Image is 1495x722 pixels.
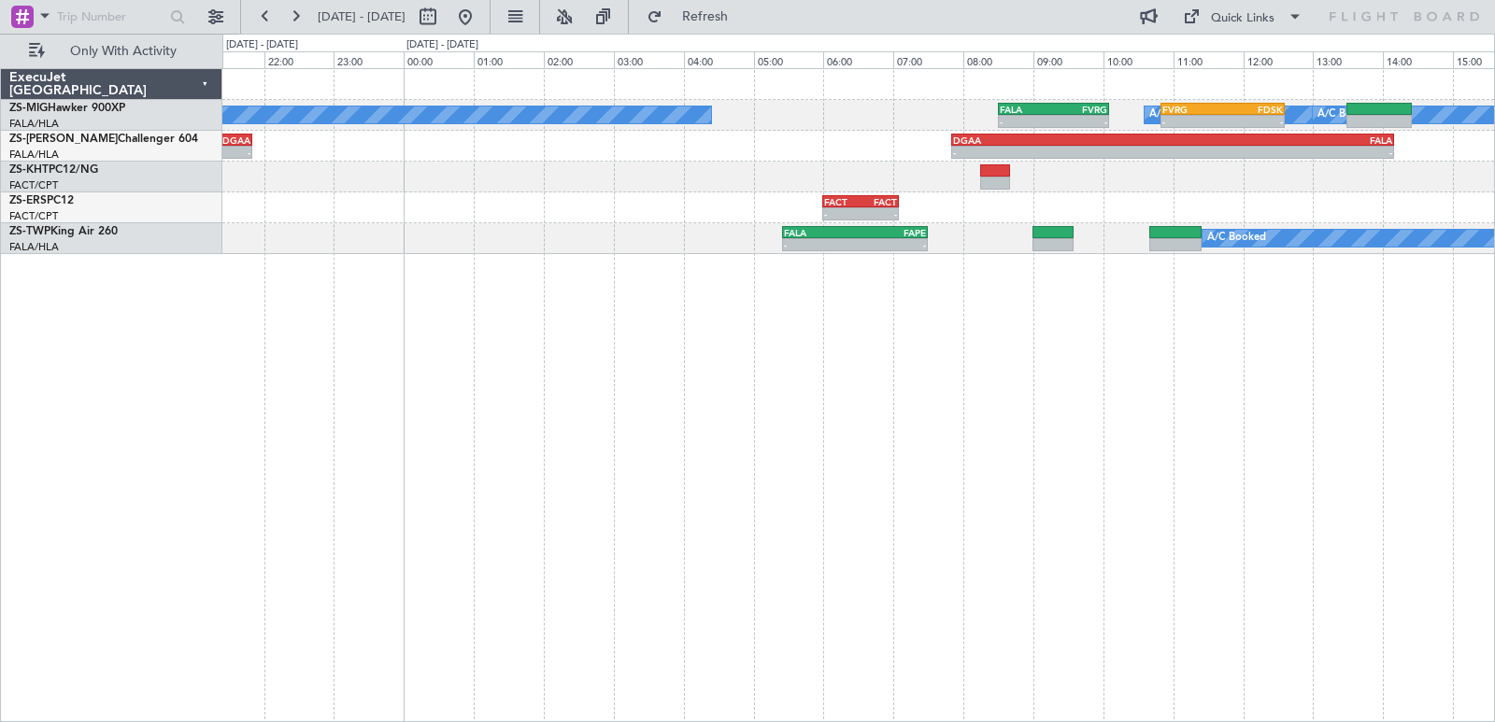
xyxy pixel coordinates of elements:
[638,2,750,32] button: Refresh
[1174,2,1312,32] button: Quick Links
[334,51,404,68] div: 23:00
[1053,116,1107,127] div: -
[9,134,198,145] a: ZS-[PERSON_NAME]Challenger 604
[21,36,203,66] button: Only With Activity
[1149,101,1208,129] div: A/C Booked
[754,51,824,68] div: 05:00
[1317,101,1376,129] div: A/C Booked
[1103,51,1174,68] div: 10:00
[226,37,298,53] div: [DATE] - [DATE]
[9,164,98,176] a: ZS-KHTPC12/NG
[57,3,164,31] input: Trip Number
[614,51,684,68] div: 03:00
[9,134,118,145] span: ZS-[PERSON_NAME]
[1313,51,1383,68] div: 13:00
[194,51,264,68] div: 21:00
[824,196,861,207] div: FACT
[318,8,406,25] span: [DATE] - [DATE]
[9,148,59,162] a: FALA/HLA
[953,147,1173,158] div: -
[684,51,754,68] div: 04:00
[1033,51,1103,68] div: 09:00
[9,195,74,206] a: ZS-ERSPC12
[1174,51,1244,68] div: 11:00
[181,134,249,146] div: DGAA
[861,196,897,207] div: FACT
[1207,224,1266,252] div: A/C Booked
[1000,104,1054,115] div: FALA
[823,51,893,68] div: 06:00
[9,195,47,206] span: ZS-ERS
[855,239,926,250] div: -
[9,240,59,254] a: FALA/HLA
[1173,147,1392,158] div: -
[1223,104,1283,115] div: FDSK
[544,51,614,68] div: 02:00
[9,226,118,237] a: ZS-TWPKing Air 260
[861,208,897,219] div: -
[1000,116,1054,127] div: -
[9,117,59,131] a: FALA/HLA
[406,37,478,53] div: [DATE] - [DATE]
[784,227,855,238] div: FALA
[855,227,926,238] div: FAPE
[953,134,1173,146] div: DGAA
[264,51,335,68] div: 22:00
[784,239,855,250] div: -
[666,10,745,23] span: Refresh
[9,164,49,176] span: ZS-KHT
[1244,51,1314,68] div: 12:00
[1223,116,1283,127] div: -
[893,51,963,68] div: 07:00
[474,51,544,68] div: 01:00
[9,209,58,223] a: FACT/CPT
[1173,134,1392,146] div: FALA
[824,208,861,219] div: -
[963,51,1033,68] div: 08:00
[1162,104,1222,115] div: FVRG
[404,51,474,68] div: 00:00
[1211,9,1274,28] div: Quick Links
[1053,104,1107,115] div: FVRG
[1383,51,1453,68] div: 14:00
[9,103,48,114] span: ZS-MIG
[9,226,50,237] span: ZS-TWP
[9,178,58,192] a: FACT/CPT
[1162,116,1222,127] div: -
[9,103,125,114] a: ZS-MIGHawker 900XP
[49,45,197,58] span: Only With Activity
